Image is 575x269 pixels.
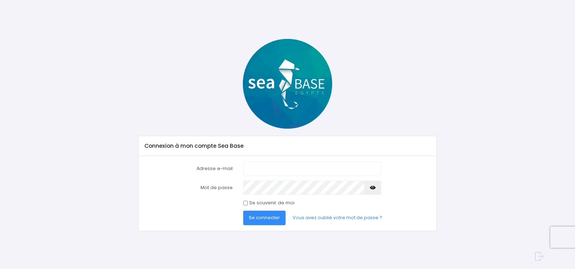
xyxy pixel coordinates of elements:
label: Adresse e-mail [139,162,238,176]
label: Mot de passe [139,181,238,195]
button: Se connecter [243,211,286,225]
div: Connexion à mon compte Sea Base [139,136,436,156]
a: Vous avez oublié votre mot de passe ? [287,211,388,225]
label: Se souvenir de moi [249,199,294,206]
span: Se connecter [249,214,280,221]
